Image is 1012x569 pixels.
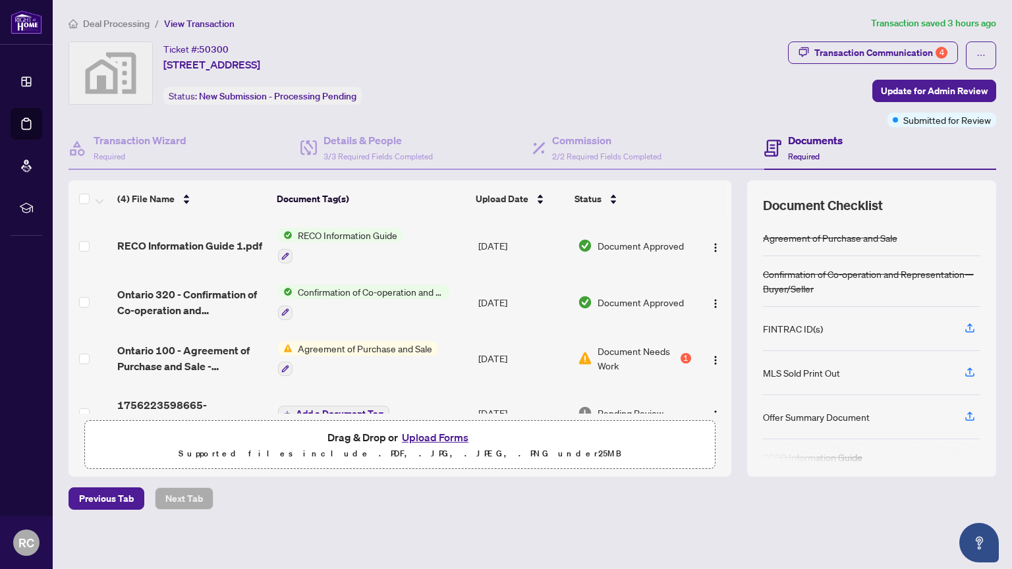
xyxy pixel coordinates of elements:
[763,196,883,215] span: Document Checklist
[155,16,159,31] li: /
[763,366,840,380] div: MLS Sold Print Out
[705,292,726,313] button: Logo
[117,192,175,206] span: (4) File Name
[284,410,291,417] span: plus
[763,267,980,296] div: Confirmation of Co-operation and Representation—Buyer/Seller
[598,295,684,310] span: Document Approved
[163,41,229,57] div: Ticket #:
[296,409,383,418] span: Add a Document Tag
[470,180,569,217] th: Upload Date
[79,488,134,509] span: Previous Tab
[18,533,34,552] span: RC
[763,410,870,424] div: Offer Summary Document
[93,446,707,462] p: Supported files include .PDF, .JPG, .JPEG, .PNG under 25 MB
[323,132,433,148] h4: Details & People
[94,151,125,161] span: Required
[476,192,528,206] span: Upload Date
[710,242,721,253] img: Logo
[763,321,823,336] div: FINTRAC ID(s)
[112,180,271,217] th: (4) File Name
[278,341,437,377] button: Status IconAgreement of Purchase and Sale
[278,228,403,263] button: Status IconRECO Information Guide
[598,344,678,373] span: Document Needs Work
[705,402,726,423] button: Logo
[710,298,721,309] img: Logo
[705,348,726,369] button: Logo
[69,487,144,510] button: Previous Tab
[578,406,592,420] img: Document Status
[578,351,592,366] img: Document Status
[552,151,661,161] span: 2/2 Required Fields Completed
[278,404,389,421] button: Add a Document Tag
[598,238,684,253] span: Document Approved
[117,342,267,374] span: Ontario 100 - Agreement of Purchase and Sale - Residential.pdf
[871,16,996,31] article: Transaction saved 3 hours ago
[327,429,472,446] span: Drag & Drop or
[578,295,592,310] img: Document Status
[94,132,186,148] h4: Transaction Wizard
[278,284,293,299] img: Status Icon
[710,355,721,366] img: Logo
[293,341,437,356] span: Agreement of Purchase and Sale
[117,286,267,318] span: Ontario 320 - Confirmation of Co-operation and Representation.pdf
[788,41,958,64] button: Transaction Communication4
[278,228,293,242] img: Status Icon
[69,42,152,104] img: svg%3e
[199,90,356,102] span: New Submission - Processing Pending
[881,80,988,101] span: Update for Admin Review
[323,151,433,161] span: 3/3 Required Fields Completed
[69,19,78,28] span: home
[163,57,260,72] span: [STREET_ADDRESS]
[936,47,947,59] div: 4
[598,406,663,420] span: Pending Review
[681,353,691,364] div: 1
[278,284,449,320] button: Status IconConfirmation of Co-operation and Representation—Buyer/Seller
[872,80,996,102] button: Update for Admin Review
[278,406,389,421] button: Add a Document Tag
[705,235,726,256] button: Logo
[293,284,449,299] span: Confirmation of Co-operation and Representation—Buyer/Seller
[788,132,843,148] h4: Documents
[85,421,715,470] span: Drag & Drop orUpload FormsSupported files include .PDF, .JPG, .JPEG, .PNG under25MB
[163,87,362,105] div: Status:
[552,132,661,148] h4: Commission
[199,43,229,55] span: 50300
[959,523,999,562] button: Open asap
[473,331,573,387] td: [DATE]
[398,429,472,446] button: Upload Forms
[814,42,947,63] div: Transaction Communication
[117,397,267,429] span: 1756223598665-DepositReceipt.pdf
[710,410,721,420] img: Logo
[11,10,42,34] img: logo
[569,180,692,217] th: Status
[473,217,573,274] td: [DATE]
[117,238,262,254] span: RECO Information Guide 1.pdf
[473,274,573,331] td: [DATE]
[293,228,403,242] span: RECO Information Guide
[271,180,471,217] th: Document Tag(s)
[578,238,592,253] img: Document Status
[164,18,235,30] span: View Transaction
[788,151,820,161] span: Required
[763,230,897,245] div: Agreement of Purchase and Sale
[155,487,213,510] button: Next Tab
[903,113,991,127] span: Submitted for Review
[575,192,602,206] span: Status
[473,387,573,439] td: [DATE]
[278,341,293,356] img: Status Icon
[83,18,150,30] span: Deal Processing
[976,51,986,60] span: ellipsis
